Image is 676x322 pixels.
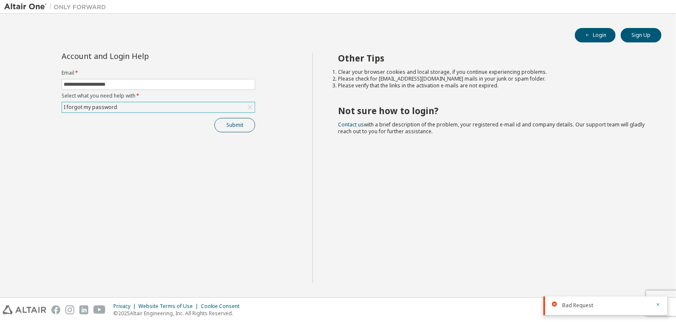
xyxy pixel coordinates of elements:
div: I forgot my password [62,103,118,112]
img: Altair One [4,3,110,11]
div: Privacy [113,303,138,310]
div: Website Terms of Use [138,303,201,310]
div: Account and Login Help [62,53,217,59]
h2: Other Tips [338,53,647,64]
li: Please check for [EMAIL_ADDRESS][DOMAIN_NAME] mails in your junk or spam folder. [338,76,647,82]
label: Select what you need help with [62,92,255,99]
button: Sign Up [621,28,662,42]
span: with a brief description of the problem, your registered e-mail id and company details. Our suppo... [338,121,645,135]
img: instagram.svg [65,305,74,314]
button: Login [575,28,616,42]
li: Please verify that the links in the activation e-mails are not expired. [338,82,647,89]
p: © 2025 Altair Engineering, Inc. All Rights Reserved. [113,310,245,317]
img: altair_logo.svg [3,305,46,314]
button: Submit [214,118,255,132]
img: linkedin.svg [79,305,88,314]
li: Clear your browser cookies and local storage, if you continue experiencing problems. [338,69,647,76]
label: Email [62,70,255,76]
div: Cookie Consent [201,303,245,310]
span: Bad Request [562,302,593,309]
img: facebook.svg [51,305,60,314]
div: I forgot my password [62,102,255,112]
img: youtube.svg [93,305,106,314]
a: Contact us [338,121,364,128]
h2: Not sure how to login? [338,105,647,116]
